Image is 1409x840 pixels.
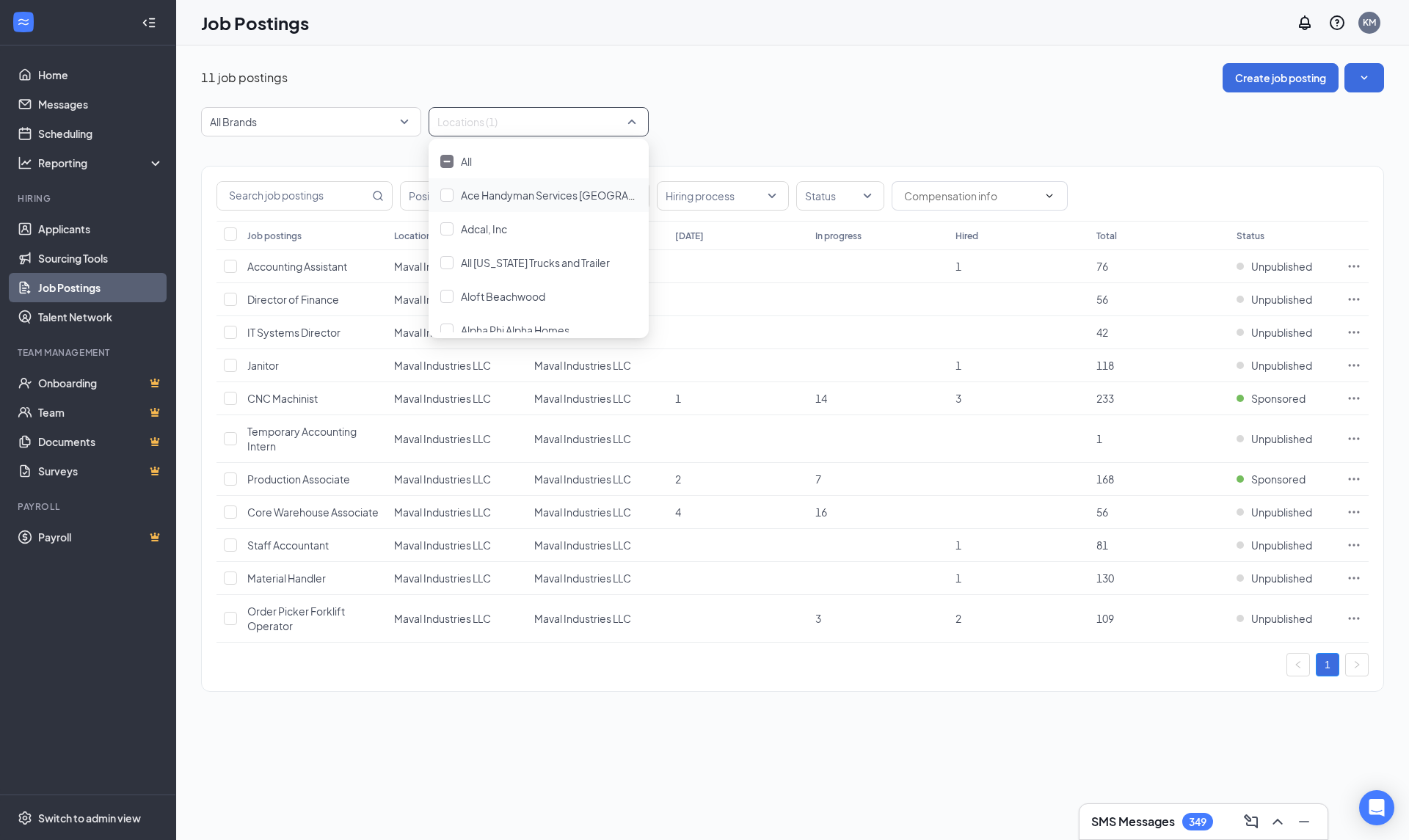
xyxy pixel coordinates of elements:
[534,392,631,405] span: Maval Industries LLC
[387,382,527,415] td: Maval Industries LLC
[38,60,164,90] a: Home
[1096,392,1114,405] span: 233
[1229,221,1339,250] th: Status
[38,811,141,825] div: Switch to admin view
[534,359,631,372] span: Maval Industries LLC
[1091,814,1175,830] h3: SMS Messages
[38,90,164,119] a: Messages
[394,392,491,405] span: Maval Industries LLC
[955,612,961,625] span: 2
[955,538,961,552] span: 1
[1251,571,1312,585] span: Unpublished
[527,496,667,529] td: Maval Industries LLC
[394,612,491,625] span: Maval Industries LLC
[534,505,631,519] span: Maval Industries LLC
[394,505,491,519] span: Maval Industries LLC
[247,571,326,585] span: Material Handler
[387,349,527,382] td: Maval Industries LLC
[394,230,432,242] div: Location
[429,313,649,347] div: Alpha Phi Alpha Homes
[387,496,527,529] td: Maval Industries LLC
[38,368,164,398] a: OnboardingCrown
[1347,538,1361,552] svg: Ellipses
[247,392,318,405] span: CNC Machinist
[1286,653,1310,676] li: Previous Page
[38,522,164,552] a: PayrollCrown
[247,505,379,519] span: Core Warehouse Associate
[201,10,309,35] h1: Job Postings
[1347,505,1361,519] svg: Ellipses
[18,811,32,825] svg: Settings
[1266,810,1289,833] button: ChevronUp
[1357,70,1372,85] svg: SmallChevronDown
[142,15,156,30] svg: Collapse
[1189,816,1206,828] div: 349
[815,392,827,405] span: 14
[1347,325,1361,340] svg: Ellipses
[38,273,164,302] a: Job Postings
[247,359,279,372] span: Janitor
[394,359,491,372] span: Maval Industries LLC
[527,382,667,415] td: Maval Industries LLC
[1344,63,1384,92] button: SmallChevronDown
[1347,259,1361,274] svg: Ellipses
[429,246,649,280] div: All Colorado Trucks and Trailer
[1096,538,1108,552] span: 81
[1363,16,1376,29] div: KM
[1251,431,1312,446] span: Unpublished
[394,472,491,486] span: Maval Industries LLC
[247,425,357,453] span: Temporary Accounting Intern
[955,359,961,372] span: 1
[1251,505,1312,519] span: Unpublished
[1239,810,1263,833] button: ComposeMessage
[394,326,491,339] span: Maval Industries LLC
[815,612,821,625] span: 3
[1251,472,1306,486] span: Sponsored
[38,214,164,244] a: Applicants
[1294,660,1303,669] span: left
[1347,391,1361,406] svg: Ellipses
[247,326,341,339] span: IT Systems Director
[247,605,345,632] span: Order Picker Forklift Operator
[904,188,1038,204] input: Compensation info
[1089,221,1229,250] th: Total
[1096,571,1114,585] span: 130
[955,260,961,273] span: 1
[38,427,164,456] a: DocumentsCrown
[1096,612,1114,625] span: 109
[1223,63,1339,92] button: Create job posting
[372,190,384,202] svg: MagnifyingGlass
[387,283,527,316] td: Maval Industries LLC
[1096,359,1114,372] span: 118
[527,595,667,643] td: Maval Industries LLC
[1347,292,1361,307] svg: Ellipses
[1352,660,1361,669] span: right
[38,398,164,427] a: TeamCrown
[1316,653,1339,676] li: 1
[1096,432,1102,445] span: 1
[955,392,961,405] span: 3
[1251,611,1312,626] span: Unpublished
[534,538,631,552] span: Maval Industries LLC
[1347,611,1361,626] svg: Ellipses
[1096,326,1108,339] span: 42
[527,415,667,463] td: Maval Industries LLC
[675,472,681,486] span: 2
[247,260,347,273] span: Accounting Assistant
[1317,654,1339,676] a: 1
[534,472,631,486] span: Maval Industries LLC
[461,324,569,337] span: Alpha Phi Alpha Homes
[1345,653,1369,676] li: Next Page
[387,250,527,283] td: Maval Industries LLC
[1251,391,1306,406] span: Sponsored
[387,562,527,595] td: Maval Industries LLC
[1296,14,1314,32] svg: Notifications
[534,432,631,445] span: Maval Industries LLC
[527,529,667,562] td: Maval Industries LLC
[461,290,545,303] span: Aloft Beachwood
[815,472,821,486] span: 7
[1347,571,1361,585] svg: Ellipses
[1269,813,1286,830] svg: ChevronUp
[429,212,649,246] div: Adcal, Inc
[247,230,302,242] div: Job postings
